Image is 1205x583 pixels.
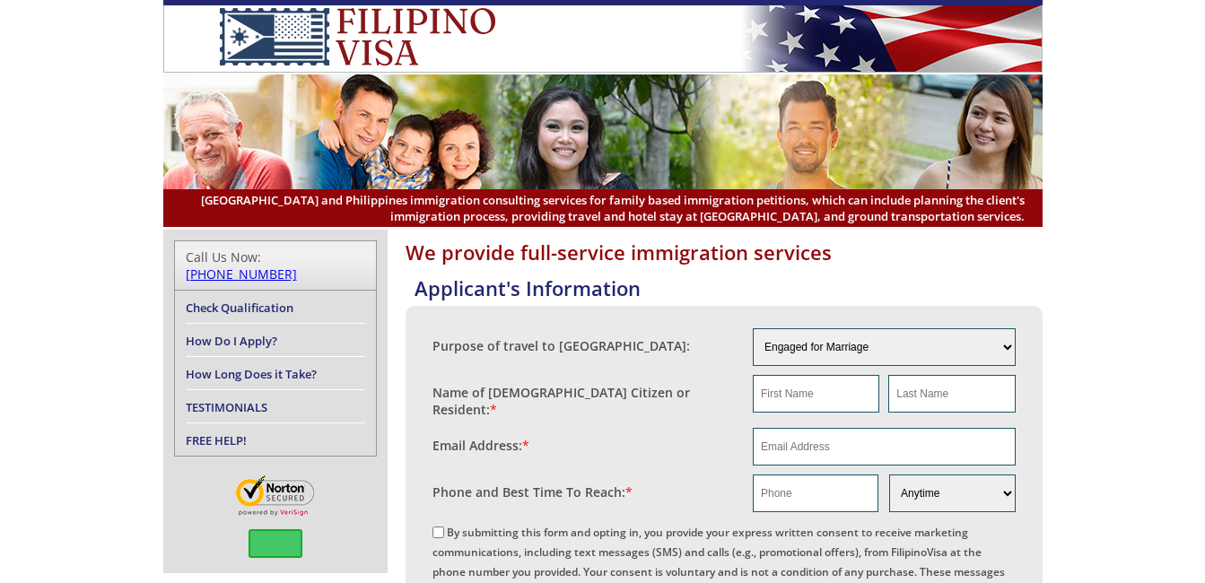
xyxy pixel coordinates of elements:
a: FREE HELP! [186,432,247,448]
label: Name of [DEMOGRAPHIC_DATA] Citizen or Resident: [432,384,736,418]
h4: Applicant's Information [415,274,1043,301]
a: How Long Does it Take? [186,366,317,382]
input: By submitting this form and opting in, you provide your express written consent to receive market... [432,526,444,538]
a: How Do I Apply? [186,333,277,349]
h1: We provide full-service immigration services [406,239,1043,265]
input: Email Address [753,428,1016,466]
label: Email Address: [432,437,529,454]
a: [PHONE_NUMBER] [186,265,297,283]
input: First Name [753,375,879,413]
label: Purpose of travel to [GEOGRAPHIC_DATA]: [432,337,690,354]
div: Call Us Now: [186,248,365,283]
span: [GEOGRAPHIC_DATA] and Philippines immigration consulting services for family based immigration pe... [181,192,1025,224]
a: Check Qualification [186,300,293,316]
label: Phone and Best Time To Reach: [432,483,633,500]
a: TESTIMONIALS [186,399,267,415]
select: Phone and Best Reach Time are required. [889,474,1015,512]
input: Last Name [888,375,1015,413]
input: Phone [753,474,878,512]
